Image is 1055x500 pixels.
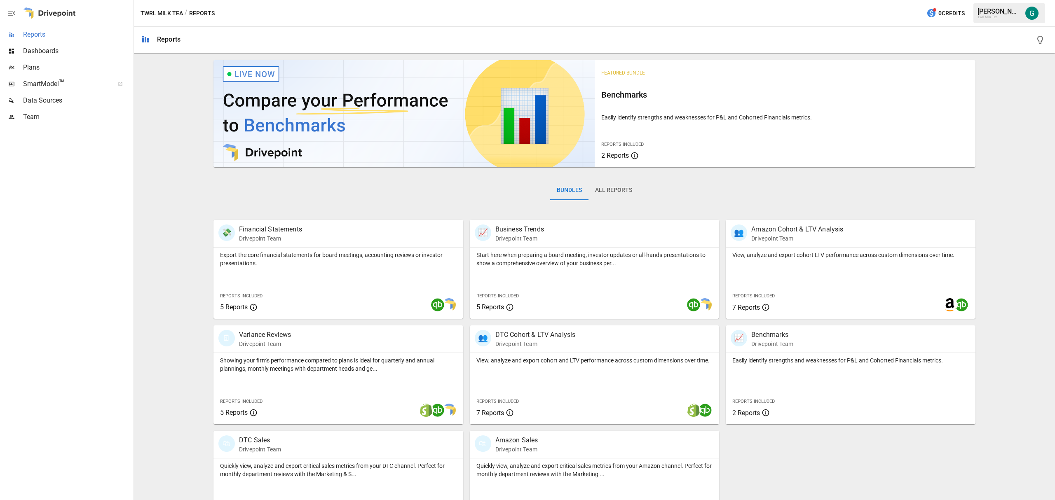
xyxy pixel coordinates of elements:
[23,96,132,105] span: Data Sources
[431,298,444,311] img: quickbooks
[751,340,793,348] p: Drivepoint Team
[220,303,248,311] span: 5 Reports
[978,7,1020,15] div: [PERSON_NAME]
[218,224,235,241] div: 💸
[495,340,576,348] p: Drivepoint Team
[220,409,248,416] span: 5 Reports
[23,112,132,122] span: Team
[601,142,644,147] span: Reports Included
[476,462,713,478] p: Quickly view, analyze and export critical sales metrics from your Amazon channel. Perfect for mon...
[141,8,183,19] button: Twrl Milk Tea
[157,35,181,43] div: Reports
[476,399,519,404] span: Reports Included
[699,404,712,417] img: quickbooks
[732,356,969,364] p: Easily identify strengths and weaknesses for P&L and Cohorted Financials metrics.
[751,224,843,234] p: Amazon Cohort & LTV Analysis
[495,445,538,453] p: Drivepoint Team
[978,15,1020,19] div: Twrl Milk Tea
[687,404,700,417] img: shopify
[751,330,793,340] p: Benchmarks
[218,435,235,452] div: 🛍
[220,462,457,478] p: Quickly view, analyze and export critical sales metrics from your DTC channel. Perfect for monthl...
[475,330,491,346] div: 👥
[476,356,713,364] p: View, analyze and export cohort and LTV performance across custom dimensions over time.
[475,224,491,241] div: 📈
[495,330,576,340] p: DTC Cohort & LTV Analysis
[239,435,281,445] p: DTC Sales
[601,113,969,121] p: Easily identify strengths and weaknesses for P&L and Cohorted Financials metrics.
[420,404,433,417] img: shopify
[475,435,491,452] div: 🛍
[495,435,538,445] p: Amazon Sales
[601,88,969,101] h6: Benchmarks
[443,404,456,417] img: smart model
[955,298,968,311] img: quickbooks
[23,30,132,40] span: Reports
[550,180,588,200] button: Bundles
[495,234,544,243] p: Drivepoint Team
[431,404,444,417] img: quickbooks
[938,8,965,19] span: 0 Credits
[1020,2,1043,25] button: Gordon Hagedorn
[588,180,639,200] button: All Reports
[213,60,595,167] img: video thumbnail
[495,224,544,234] p: Business Trends
[731,330,747,346] div: 📈
[23,46,132,56] span: Dashboards
[923,6,968,21] button: 0Credits
[731,224,747,241] div: 👥
[220,356,457,373] p: Showing your firm's performance compared to plans is ideal for quarterly and annual plannings, mo...
[218,330,235,346] div: 🗓
[443,298,456,311] img: smart model
[23,63,132,72] span: Plans
[699,298,712,311] img: smart model
[239,445,281,453] p: Drivepoint Team
[687,298,700,311] img: quickbooks
[732,251,969,259] p: View, analyze and export cohort LTV performance across custom dimensions over time.
[732,399,775,404] span: Reports Included
[601,70,645,76] span: Featured Bundle
[220,399,263,404] span: Reports Included
[239,224,302,234] p: Financial Statements
[476,303,504,311] span: 5 Reports
[59,78,65,88] span: ™
[476,251,713,267] p: Start here when preparing a board meeting, investor updates or all-hands presentations to show a ...
[239,234,302,243] p: Drivepoint Team
[220,293,263,299] span: Reports Included
[23,79,109,89] span: SmartModel
[1025,7,1039,20] img: Gordon Hagedorn
[943,298,957,311] img: amazon
[185,8,188,19] div: /
[732,293,775,299] span: Reports Included
[601,152,629,159] span: 2 Reports
[732,304,760,311] span: 7 Reports
[239,340,291,348] p: Drivepoint Team
[751,234,843,243] p: Drivepoint Team
[476,409,504,417] span: 7 Reports
[476,293,519,299] span: Reports Included
[239,330,291,340] p: Variance Reviews
[220,251,457,267] p: Export the core financial statements for board meetings, accounting reviews or investor presentat...
[732,409,760,417] span: 2 Reports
